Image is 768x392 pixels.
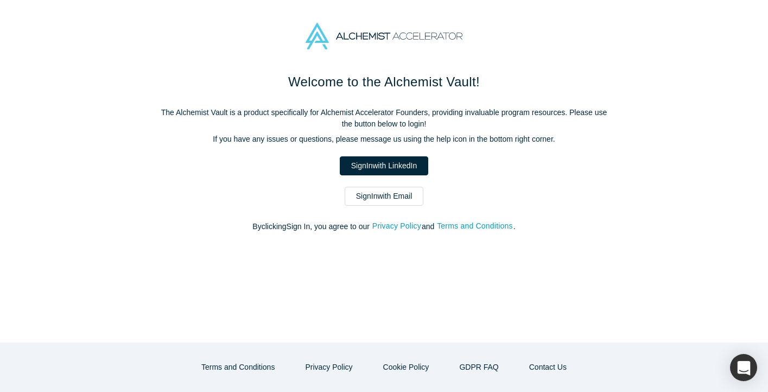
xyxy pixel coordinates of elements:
[156,221,612,232] p: By clicking Sign In , you agree to our and .
[372,358,441,377] button: Cookie Policy
[345,187,424,206] a: SignInwith Email
[156,107,612,130] p: The Alchemist Vault is a product specifically for Alchemist Accelerator Founders, providing inval...
[518,358,578,377] button: Contact Us
[306,23,462,49] img: Alchemist Accelerator Logo
[190,358,286,377] button: Terms and Conditions
[294,358,364,377] button: Privacy Policy
[448,358,510,377] a: GDPR FAQ
[436,220,513,232] button: Terms and Conditions
[372,220,422,232] button: Privacy Policy
[340,156,428,175] a: SignInwith LinkedIn
[156,134,612,145] p: If you have any issues or questions, please message us using the help icon in the bottom right co...
[156,72,612,92] h1: Welcome to the Alchemist Vault!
